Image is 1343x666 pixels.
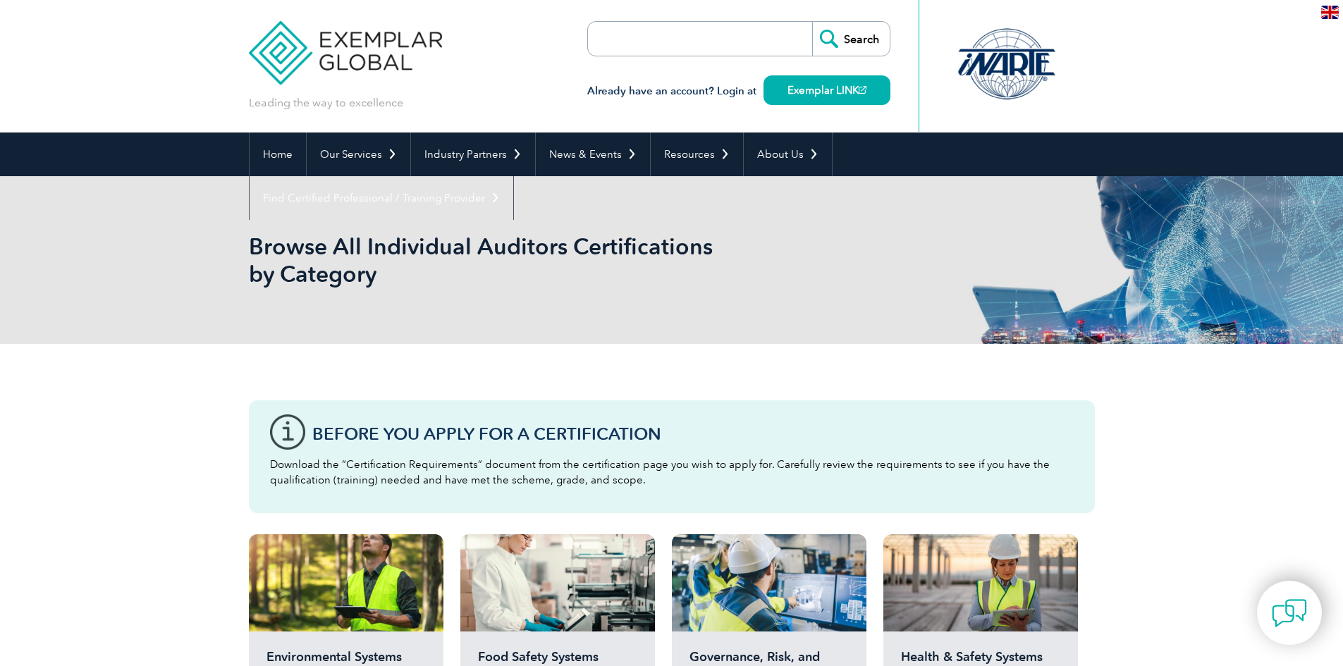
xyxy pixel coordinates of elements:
h1: Browse All Individual Auditors Certifications by Category [249,233,790,288]
p: Download the “Certification Requirements” document from the certification page you wish to apply ... [270,457,1074,488]
img: en [1321,6,1339,19]
a: Find Certified Professional / Training Provider [250,176,513,220]
a: News & Events [536,132,650,176]
img: contact-chat.png [1272,596,1307,631]
img: open_square.png [859,86,866,94]
a: Home [250,132,306,176]
a: Our Services [307,132,410,176]
a: Resources [651,132,743,176]
p: Leading the way to excellence [249,95,403,111]
input: Search [812,22,890,56]
h3: Already have an account? Login at [587,82,890,100]
a: Exemplar LINK [764,75,890,105]
a: About Us [744,132,832,176]
a: Industry Partners [411,132,535,176]
h3: Before You Apply For a Certification [312,425,1074,443]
